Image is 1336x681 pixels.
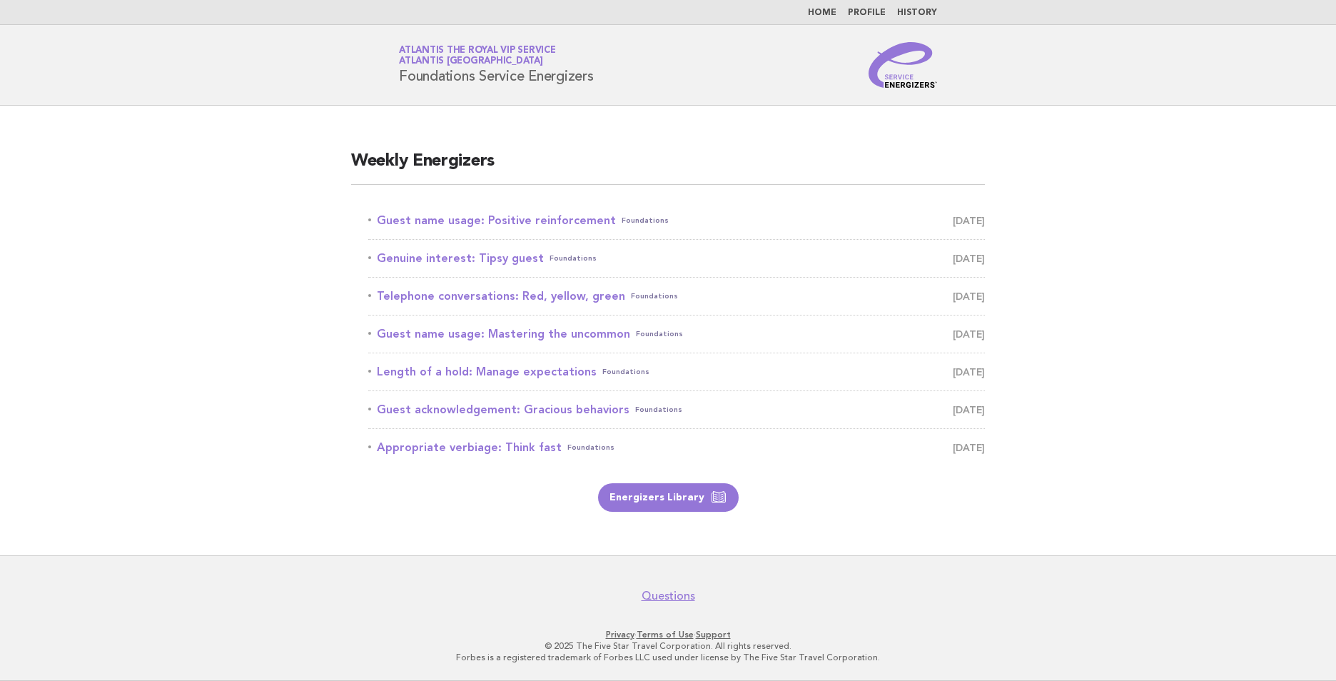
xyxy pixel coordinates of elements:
[368,286,985,306] a: Telephone conversations: Red, yellow, greenFoundations [DATE]
[368,400,985,420] a: Guest acknowledgement: Gracious behaviorsFoundations [DATE]
[953,362,985,382] span: [DATE]
[567,438,614,458] span: Foundations
[953,400,985,420] span: [DATE]
[953,286,985,306] span: [DATE]
[631,286,678,306] span: Foundations
[808,9,836,17] a: Home
[848,9,886,17] a: Profile
[897,9,937,17] a: History
[399,46,594,84] h1: Foundations Service Energizers
[399,46,556,66] a: Atlantis the Royal VIP ServiceAtlantis [GEOGRAPHIC_DATA]
[550,248,597,268] span: Foundations
[953,324,985,344] span: [DATE]
[953,438,985,458] span: [DATE]
[606,630,634,640] a: Privacy
[368,211,985,231] a: Guest name usage: Positive reinforcementFoundations [DATE]
[637,630,694,640] a: Terms of Use
[696,630,731,640] a: Support
[598,483,739,512] a: Energizers Library
[368,362,985,382] a: Length of a hold: Manage expectationsFoundations [DATE]
[953,211,985,231] span: [DATE]
[368,438,985,458] a: Appropriate verbiage: Think fastFoundations [DATE]
[622,211,669,231] span: Foundations
[368,324,985,344] a: Guest name usage: Mastering the uncommonFoundations [DATE]
[368,248,985,268] a: Genuine interest: Tipsy guestFoundations [DATE]
[869,42,937,88] img: Service Energizers
[642,589,695,603] a: Questions
[351,150,985,185] h2: Weekly Energizers
[635,400,682,420] span: Foundations
[231,629,1105,640] p: · ·
[636,324,683,344] span: Foundations
[231,640,1105,652] p: © 2025 The Five Star Travel Corporation. All rights reserved.
[602,362,649,382] span: Foundations
[231,652,1105,663] p: Forbes is a registered trademark of Forbes LLC used under license by The Five Star Travel Corpora...
[399,57,543,66] span: Atlantis [GEOGRAPHIC_DATA]
[953,248,985,268] span: [DATE]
